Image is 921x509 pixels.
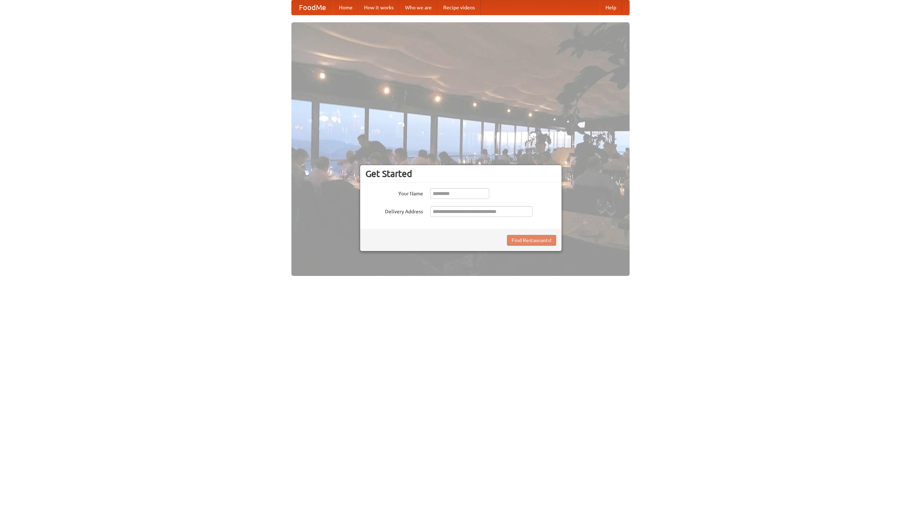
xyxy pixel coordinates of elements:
a: FoodMe [292,0,333,15]
a: How it works [358,0,399,15]
a: Who we are [399,0,437,15]
label: Delivery Address [366,206,423,215]
label: Your Name [366,188,423,197]
button: Find Restaurants! [507,235,556,246]
a: Help [600,0,622,15]
a: Recipe videos [437,0,481,15]
a: Home [333,0,358,15]
h3: Get Started [366,168,556,179]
